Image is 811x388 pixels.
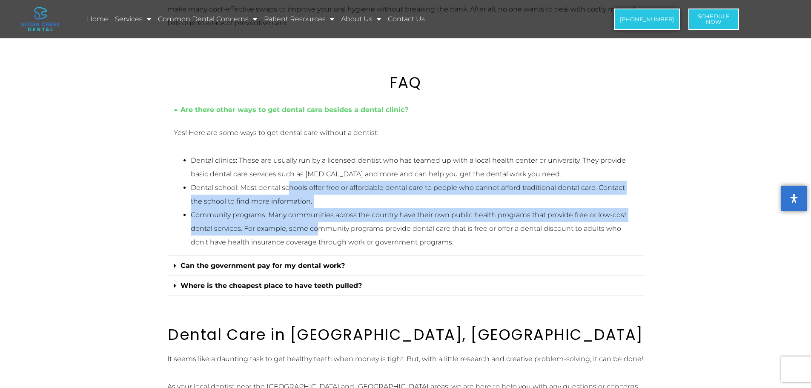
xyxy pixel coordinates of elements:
span: [PHONE_NUMBER] [620,17,674,22]
a: ScheduleNow [688,9,739,30]
li: Dental clinics: These are usually run by a licensed dentist who has teamed up with a local health... [191,154,638,181]
p: It seems like a daunting task to get healthy teeth when money is tight. But, with a little resear... [167,352,644,366]
button: Open Accessibility Panel [781,186,807,211]
a: Services [114,9,152,29]
p: Yes! Here are some ways to get dental care without a dentist: [174,126,638,140]
div: Can the government pay for my dental work? [167,256,644,276]
li: Community programs: Many communities across the country have their own public health programs tha... [191,208,638,249]
a: Patient Resources [263,9,335,29]
div: Are there other ways to get dental care besides a dental clinic? [167,100,644,120]
nav: Menu [86,9,558,29]
h2: FAQ [167,74,644,92]
div: Where is the cheapest place to have teeth pulled? [167,276,644,296]
a: Can the government pay for my dental work? [181,262,345,270]
a: [PHONE_NUMBER] [614,9,680,30]
img: logo [21,7,60,31]
li: Dental school: Most dental schools offer free or affordable dental care to people who cannot affo... [191,181,638,208]
h2: Dental Care in [GEOGRAPHIC_DATA], [GEOGRAPHIC_DATA] [167,326,644,344]
div: Are there other ways to get dental care besides a dental clinic? [167,120,644,256]
a: Common Dental Concerns [157,9,258,29]
a: Where is the cheapest place to have teeth pulled? [181,282,362,290]
span: Schedule Now [698,14,730,25]
a: About Us [340,9,382,29]
a: Are there other ways to get dental care besides a dental clinic? [181,106,408,114]
a: Contact Us [387,9,426,29]
a: Home [86,9,109,29]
